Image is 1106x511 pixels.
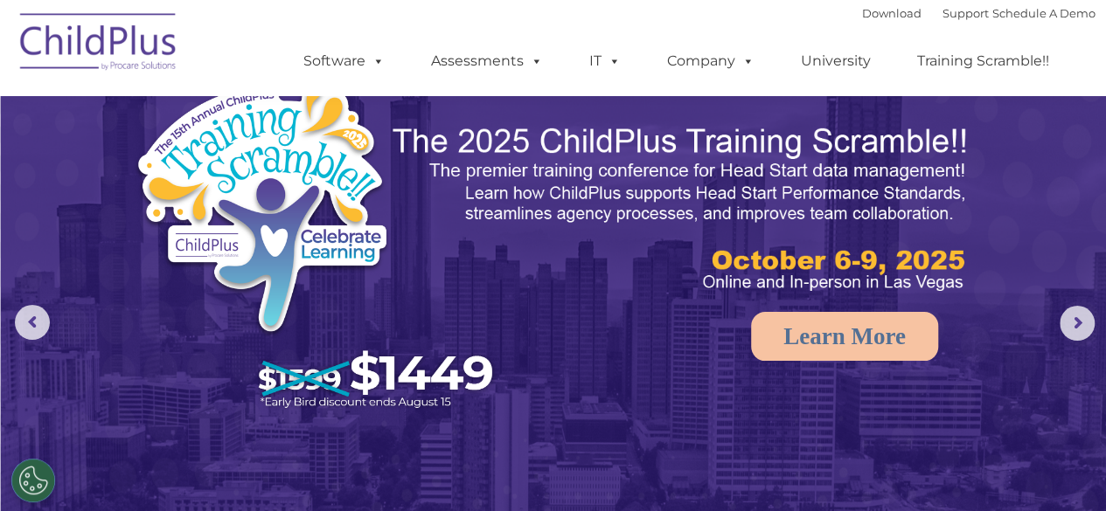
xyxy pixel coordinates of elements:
[414,44,560,79] a: Assessments
[783,44,888,79] a: University
[900,44,1067,79] a: Training Scramble!!
[862,6,922,20] a: Download
[572,44,638,79] a: IT
[992,6,1096,20] a: Schedule A Demo
[243,115,296,128] span: Last name
[1019,427,1106,511] iframe: Chat Widget
[11,1,186,88] img: ChildPlus by Procare Solutions
[11,459,55,502] button: Cookies Settings
[751,312,938,361] a: Learn More
[650,44,772,79] a: Company
[862,6,1096,20] font: |
[243,187,317,200] span: Phone number
[943,6,989,20] a: Support
[286,44,402,79] a: Software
